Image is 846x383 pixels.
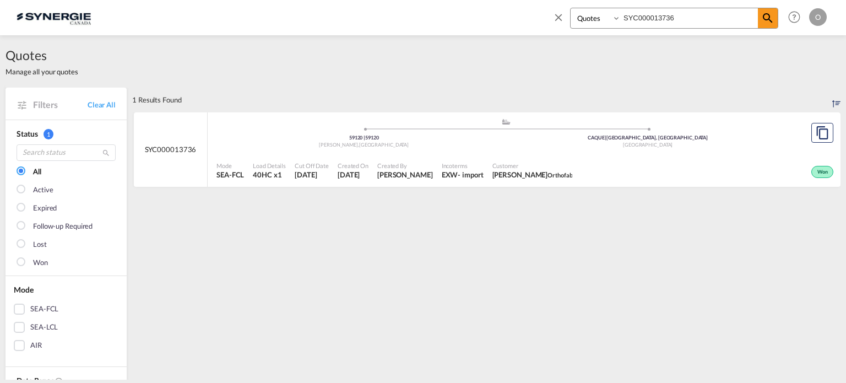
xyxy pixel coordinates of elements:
div: SYC000013736 assets/icons/custom/ship-fill.svgassets/icons/custom/roll-o-plane.svgOrigin FranceDe... [134,112,840,187]
span: Incoterms [442,161,484,170]
div: Status 1 [17,128,116,139]
md-icon: assets/icons/custom/ship-fill.svg [500,119,513,125]
input: Enter Quotation Number [621,8,758,28]
span: [GEOGRAPHIC_DATA] [623,142,673,148]
span: [GEOGRAPHIC_DATA] [359,142,409,148]
span: Status [17,129,37,138]
div: Sort by: Created On [832,88,840,112]
span: Help [785,8,804,26]
span: 59120 [365,134,379,141]
span: | [605,134,606,141]
div: All [33,166,41,177]
md-checkbox: AIR [14,340,118,351]
div: SEA-FCL [30,304,58,315]
span: 1 Aug 2025 [295,170,329,180]
div: Active [33,185,53,196]
div: Won [33,257,48,268]
div: Follow-up Required [33,221,93,232]
span: Mode [216,161,244,170]
input: Search status [17,144,116,161]
span: Won [817,169,831,176]
div: EXW import [442,170,484,180]
md-checkbox: SEA-LCL [14,322,118,333]
div: O [809,8,827,26]
span: | [364,134,365,141]
div: Won [811,166,833,178]
span: Adriana Groposila [377,170,433,180]
div: Lost [33,239,47,250]
span: , [358,142,359,148]
span: 1 Aug 2025 [338,170,368,180]
span: Orthofab [547,171,572,179]
md-icon: icon-magnify [761,12,774,25]
md-checkbox: SEA-FCL [14,304,118,315]
span: icon-close [552,8,570,34]
span: Created On [338,161,368,170]
span: Manage all your quotes [6,67,78,77]
span: Cut Off Date [295,161,329,170]
a: Clear All [88,100,116,110]
span: 40HC x 1 [253,170,286,180]
span: Load Details [253,161,286,170]
div: EXW [442,170,458,180]
span: Quotes [6,46,78,64]
span: [PERSON_NAME] [319,142,359,148]
span: Customer [492,161,573,170]
span: 59120 [349,134,365,141]
span: icon-magnify [758,8,778,28]
span: Created By [377,161,433,170]
span: CAQUE [GEOGRAPHIC_DATA], [GEOGRAPHIC_DATA] [588,134,708,141]
span: Mode [14,285,34,294]
div: Help [785,8,809,28]
div: 1 Results Found [132,88,182,112]
span: 1 [44,129,53,139]
span: SYC000013736 [145,144,197,154]
div: - import [458,170,483,180]
span: Filters [33,99,88,111]
md-icon: icon-magnify [102,149,110,157]
button: Copy Quote [811,123,833,143]
md-icon: assets/icons/custom/copyQuote.svg [816,126,829,139]
div: SEA-LCL [30,322,58,333]
span: SEA-FCL [216,170,244,180]
md-icon: icon-close [552,11,565,23]
div: AIR [30,340,42,351]
img: 1f56c880d42311ef80fc7dca854c8e59.png [17,5,91,30]
div: Expired [33,203,57,214]
span: Maurice Lecuyer Orthofab [492,170,573,180]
